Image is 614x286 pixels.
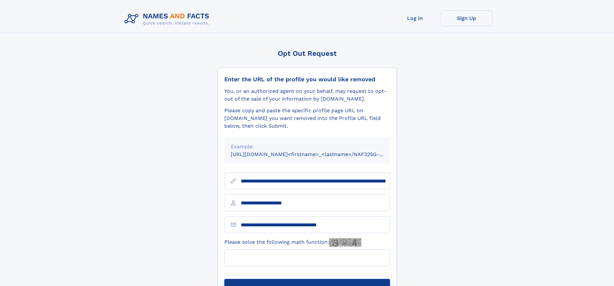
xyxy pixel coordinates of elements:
div: You, or an authorized agent on your behalf, may request to opt-out of the sale of your informatio... [224,87,390,103]
a: Sign Up [441,10,492,26]
div: Enter the URL of the profile you would like removed [224,76,390,83]
a: Log In [389,10,441,26]
div: Please copy and paste the specific profile page URL on [DOMAIN_NAME] you want removed into the Pr... [224,107,390,130]
img: Logo Names and Facts [122,10,215,28]
div: Opt Out Request [218,49,397,57]
small: [URL][DOMAIN_NAME]<firstname>_<lastname>/NAF325G-xxxxxxxx [231,151,402,157]
label: Please solve the following math function: [224,238,361,247]
div: Example: [231,143,384,151]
